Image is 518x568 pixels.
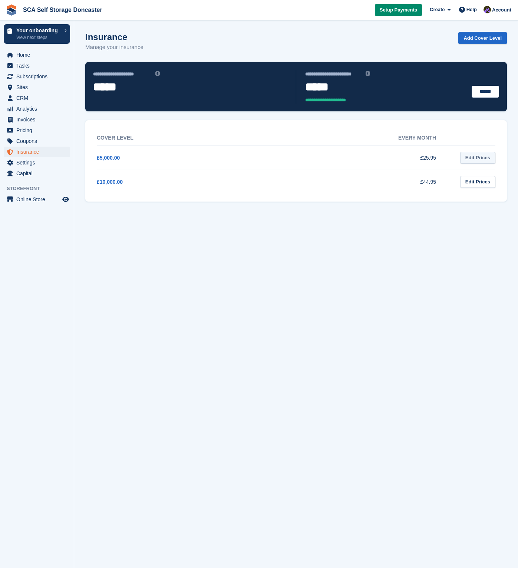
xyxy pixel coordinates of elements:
span: Capital [16,168,61,179]
img: icon-info-grey-7440780725fd019a000dd9b08b2336e03edf1995a4989e88bcd33f0948082b44.svg [366,71,370,76]
p: View next steps [16,34,60,41]
th: Cover Level [97,130,274,146]
p: Your onboarding [16,28,60,33]
span: Setup Payments [380,6,417,14]
a: menu [4,93,70,103]
img: Ross Chapman [484,6,491,13]
a: Preview store [61,195,70,204]
h1: Insurance [85,32,143,42]
span: Sites [16,82,61,92]
a: £10,000.00 [97,179,123,185]
span: Help [466,6,477,13]
td: £44.95 [274,170,451,194]
span: Home [16,50,61,60]
span: Storefront [7,185,74,192]
a: menu [4,157,70,168]
a: menu [4,125,70,136]
a: Setup Payments [375,4,422,16]
a: menu [4,147,70,157]
img: stora-icon-8386f47178a22dfd0bd8f6a31ec36ba5ce8667c1dd55bd0f319d3a0aa187defe.svg [6,4,17,16]
a: menu [4,82,70,92]
span: Coupons [16,136,61,146]
a: menu [4,50,70,60]
span: Pricing [16,125,61,136]
a: menu [4,61,70,71]
a: £5,000.00 [97,155,120,161]
a: Edit Prices [460,152,495,164]
a: menu [4,194,70,205]
th: Every month [274,130,451,146]
a: menu [4,71,70,82]
span: Subscriptions [16,71,61,82]
span: Create [430,6,445,13]
td: £25.95 [274,146,451,170]
span: Settings [16,157,61,168]
span: Invoices [16,114,61,125]
a: menu [4,136,70,146]
span: Tasks [16,61,61,71]
a: Your onboarding View next steps [4,24,70,44]
a: menu [4,168,70,179]
span: Online Store [16,194,61,205]
p: Manage your insurance [85,43,143,52]
a: menu [4,104,70,114]
span: CRM [16,93,61,103]
a: SCA Self Storage Doncaster [20,4,105,16]
a: Add Cover Level [458,32,507,44]
span: Account [492,6,511,14]
a: menu [4,114,70,125]
span: Insurance [16,147,61,157]
a: Edit Prices [460,176,495,188]
img: icon-info-grey-7440780725fd019a000dd9b08b2336e03edf1995a4989e88bcd33f0948082b44.svg [155,71,160,76]
span: Analytics [16,104,61,114]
